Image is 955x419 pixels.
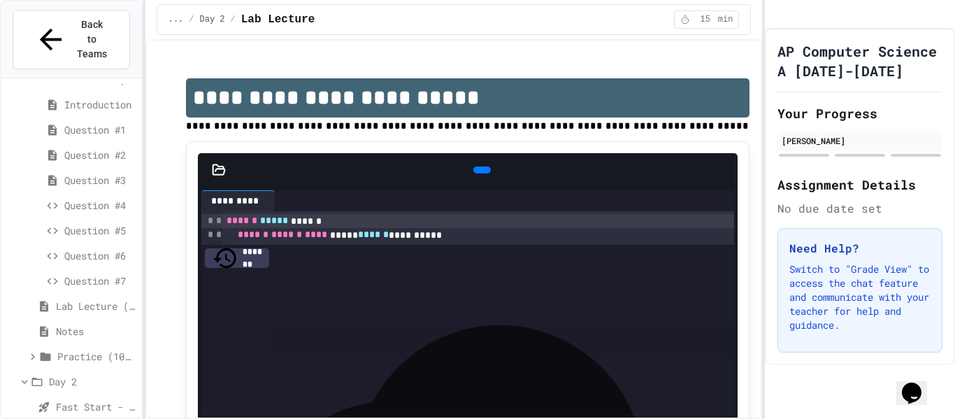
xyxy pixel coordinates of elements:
span: Notes [56,324,136,339]
iframe: chat widget [896,363,941,405]
div: No due date set [777,200,942,217]
span: Question #4 [64,198,136,213]
span: Introduction [64,97,136,112]
span: Fast Start - Quiz [56,399,136,414]
span: 15 [694,14,717,25]
span: Question #2 [64,148,136,162]
span: Question #5 [64,223,136,238]
span: Question #1 [64,122,136,137]
span: Question #7 [64,274,136,288]
button: Back to Teams [13,10,130,69]
span: Question #6 [64,248,136,263]
h2: Your Progress [777,104,942,123]
p: Switch to "Grade View" to access the chat feature and communicate with your teacher for help and ... [789,262,931,332]
span: / [231,14,236,25]
span: ... [168,14,184,25]
span: Practice (10 mins) [57,349,136,364]
h1: AP Computer Science A [DATE]-[DATE] [777,41,942,80]
span: Day 2 [200,14,225,25]
span: min [718,14,733,25]
span: / [189,14,194,25]
h2: Assignment Details [777,175,942,194]
h3: Need Help? [789,240,931,257]
span: Question #3 [64,173,136,187]
span: Lab Lecture (15 mins) [56,299,136,313]
div: [PERSON_NAME] [782,134,938,147]
span: Day 2 [49,374,136,389]
span: Lab Lecture [241,11,315,28]
span: Back to Teams [76,17,108,62]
